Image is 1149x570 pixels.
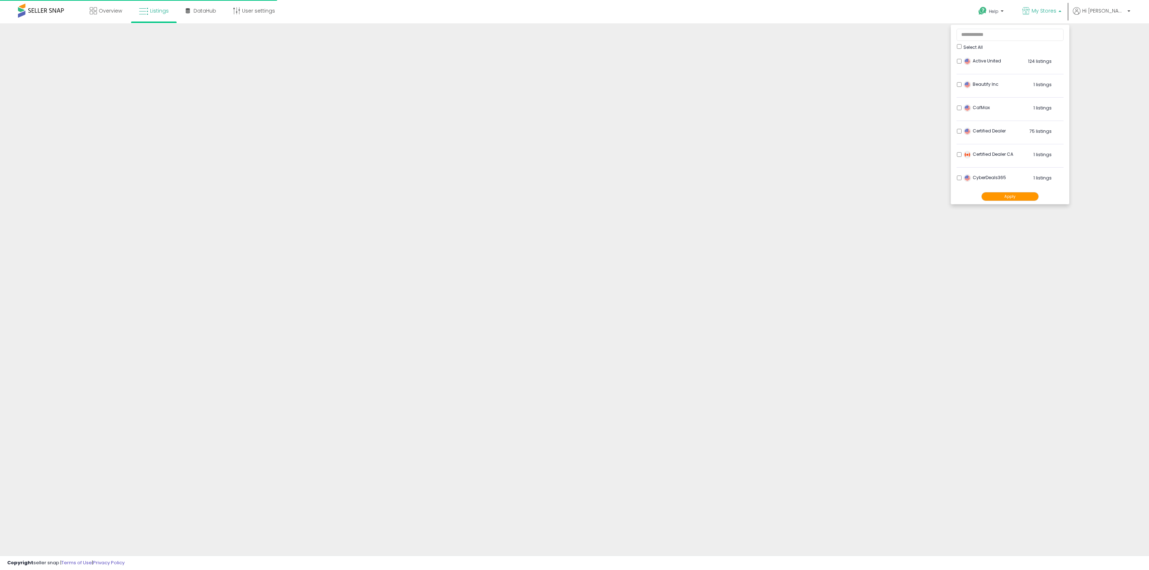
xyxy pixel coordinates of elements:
[964,81,971,88] img: usa.png
[964,128,971,135] img: usa.png
[981,192,1039,201] button: Apply
[973,1,1011,23] a: Help
[964,81,999,87] span: Beautify Inc
[1033,81,1052,88] span: 1 listings
[99,7,122,14] span: Overview
[963,44,983,50] span: Select All
[964,151,1013,157] span: Certified Dealer CA
[964,58,1001,64] span: Active United
[1032,7,1056,14] span: My Stores
[978,6,987,15] i: Get Help
[964,104,971,112] img: usa.png
[964,104,990,111] span: CafMax
[1033,105,1052,111] span: 1 listings
[1082,7,1125,14] span: Hi [PERSON_NAME]
[1033,175,1052,181] span: 1 listings
[964,174,1006,181] span: CyberDeals365
[1073,7,1130,23] a: Hi [PERSON_NAME]
[964,128,1006,134] span: Certified Dealer
[964,174,971,182] img: usa.png
[989,8,999,14] span: Help
[964,151,971,158] img: canada.png
[194,7,216,14] span: DataHub
[964,58,971,65] img: usa.png
[1029,128,1052,134] span: 75 listings
[1028,58,1052,64] span: 124 listings
[150,7,169,14] span: Listings
[1033,151,1052,158] span: 1 listings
